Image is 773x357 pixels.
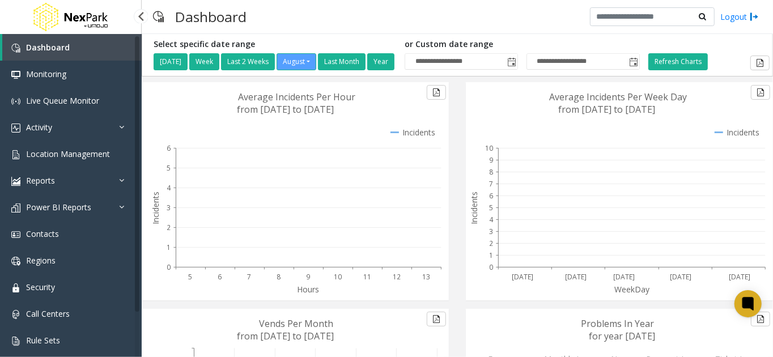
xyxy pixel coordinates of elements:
[26,95,99,106] span: Live Queue Monitor
[489,155,493,165] text: 9
[26,202,91,212] span: Power BI Reports
[505,54,517,70] span: Toggle popup
[11,70,20,79] img: 'icon'
[670,272,692,282] text: [DATE]
[615,284,651,295] text: WeekDay
[167,223,171,232] text: 2
[277,272,281,282] text: 8
[627,54,639,70] span: Toggle popup
[11,150,20,159] img: 'icon'
[405,40,640,49] h5: or Custom date range
[154,40,396,49] h5: Select specific date range
[11,337,20,346] img: 'icon'
[512,272,534,282] text: [DATE]
[427,312,446,326] button: Export to pdf
[11,283,20,292] img: 'icon'
[26,122,52,133] span: Activity
[11,124,20,133] img: 'icon'
[26,282,55,292] span: Security
[167,262,171,272] text: 0
[167,183,171,193] text: 4
[260,317,334,330] text: Vends Per Month
[485,143,493,153] text: 10
[154,53,188,70] button: [DATE]
[393,272,401,282] text: 12
[367,53,394,70] button: Year
[218,272,222,282] text: 6
[26,255,56,266] span: Regions
[427,85,446,100] button: Export to pdf
[11,257,20,266] img: 'icon'
[167,143,171,153] text: 6
[11,203,20,212] img: 'icon'
[11,44,20,53] img: 'icon'
[559,103,656,116] text: from [DATE] to [DATE]
[237,103,334,116] text: from [DATE] to [DATE]
[489,262,493,272] text: 0
[26,148,110,159] span: Location Management
[489,179,493,189] text: 7
[167,243,171,252] text: 1
[237,330,334,342] text: from [DATE] to [DATE]
[720,11,759,23] a: Logout
[26,308,70,319] span: Call Centers
[277,53,316,70] button: August
[11,310,20,319] img: 'icon'
[489,215,494,224] text: 4
[469,192,479,224] text: Incidents
[167,203,171,212] text: 3
[751,85,770,100] button: Export to pdf
[589,330,656,342] text: for year [DATE]
[221,53,275,70] button: Last 2 Weeks
[307,272,311,282] text: 9
[26,175,55,186] span: Reports
[581,317,655,330] text: Problems In Year
[2,34,142,61] a: Dashboard
[489,239,493,248] text: 2
[565,272,587,282] text: [DATE]
[648,53,708,70] button: Refresh Charts
[489,191,493,201] text: 6
[489,250,493,260] text: 1
[167,163,171,173] text: 5
[334,272,342,282] text: 10
[26,335,60,346] span: Rule Sets
[11,177,20,186] img: 'icon'
[422,272,430,282] text: 13
[150,192,161,224] text: Incidents
[26,228,59,239] span: Contacts
[613,272,635,282] text: [DATE]
[26,69,66,79] span: Monitoring
[363,272,371,282] text: 11
[489,227,493,236] text: 3
[189,272,193,282] text: 5
[549,91,687,103] text: Average Incidents Per Week Day
[318,53,366,70] button: Last Month
[248,272,252,282] text: 7
[239,91,356,103] text: Average Incidents Per Hour
[298,284,320,295] text: Hours
[729,272,750,282] text: [DATE]
[169,3,252,31] h3: Dashboard
[189,53,219,70] button: Week
[11,230,20,239] img: 'icon'
[750,56,770,70] button: Export to pdf
[750,11,759,23] img: logout
[11,97,20,106] img: 'icon'
[489,167,493,177] text: 8
[26,42,70,53] span: Dashboard
[153,3,164,31] img: pageIcon
[489,203,493,212] text: 5
[751,312,770,326] button: Export to pdf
